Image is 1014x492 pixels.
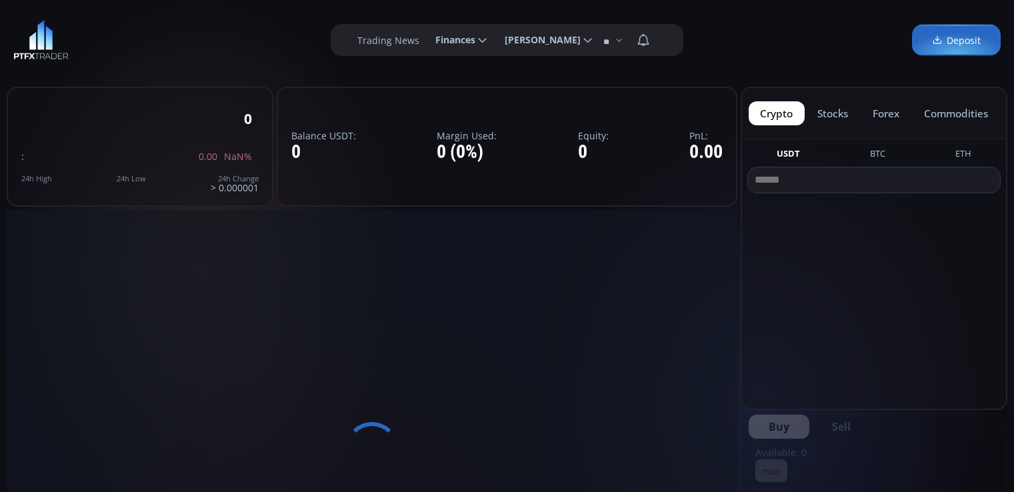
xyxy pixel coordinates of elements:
span: [PERSON_NAME] [495,27,581,53]
span: NaN% [224,151,252,161]
button: crypto [749,101,805,125]
div: > 0.000001 [211,175,259,193]
label: Equity: [578,131,609,141]
div: 24h Change [211,175,259,183]
div: 0 (0%) [437,142,497,163]
label: Margin Used: [437,131,497,141]
div: 0 [291,142,356,163]
label: Trading News [357,33,419,47]
div: 0 [578,142,609,163]
button: forex [861,101,911,125]
span: : [21,150,24,163]
div: 24h High [21,175,52,183]
span: Finances [426,27,475,53]
button: stocks [806,101,860,125]
div: 24h Low [117,175,146,183]
button: commodities [912,101,999,125]
img: LOGO [13,20,69,60]
a: Deposit [912,25,1001,56]
div: 0 [244,111,252,127]
label: Balance USDT: [291,131,356,141]
div: 0.00 [689,142,723,163]
button: BTC [865,147,891,164]
span: 0.00 [199,151,217,161]
label: PnL: [689,131,723,141]
button: USDT [771,147,805,164]
button: ETH [950,147,977,164]
span: Deposit [932,33,981,47]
